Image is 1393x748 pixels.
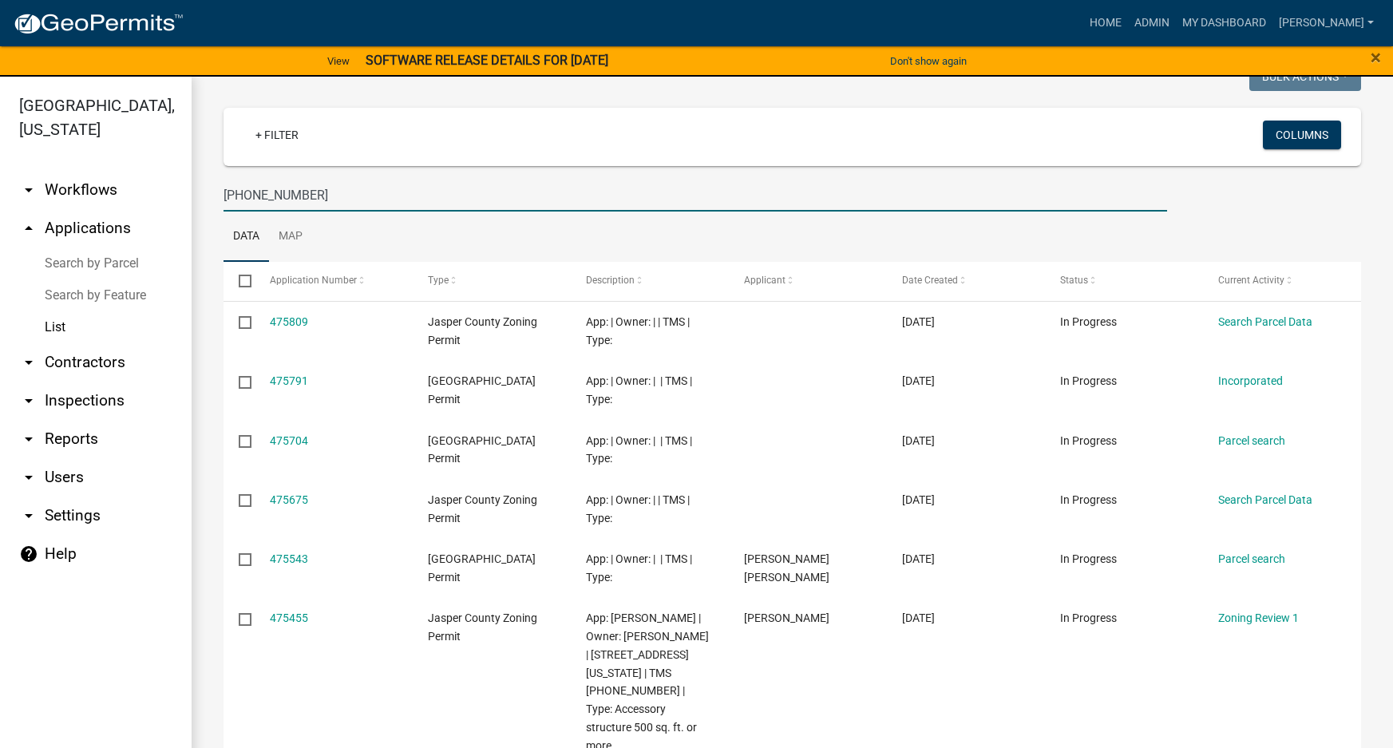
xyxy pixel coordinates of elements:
span: 09/09/2025 [902,315,935,328]
a: 475704 [270,434,308,447]
span: Applicant [744,275,786,286]
i: arrow_drop_down [19,391,38,410]
span: Andrew Hatcher [744,611,829,624]
button: Bulk Actions [1249,62,1361,91]
span: Type [428,275,449,286]
button: Close [1371,48,1381,67]
datatable-header-cell: Current Activity [1203,262,1361,300]
span: App: | Owner: | | TMS | Type: [586,552,692,584]
span: Current Activity [1218,275,1284,286]
span: App: | Owner: | | TMS | Type: [586,434,692,465]
span: In Progress [1060,374,1117,387]
span: In Progress [1060,434,1117,447]
i: arrow_drop_down [19,468,38,487]
a: Parcel search [1218,552,1285,565]
span: 09/09/2025 [902,493,935,506]
span: In Progress [1060,315,1117,328]
datatable-header-cell: Date Created [887,262,1045,300]
button: Columns [1263,121,1341,149]
span: J. Chris White [744,552,829,584]
span: Jasper County Building Permit [428,434,536,465]
a: Home [1083,8,1128,38]
a: [PERSON_NAME] [1272,8,1380,38]
a: + Filter [243,121,311,149]
span: Jasper County Building Permit [428,374,536,406]
a: 475675 [270,493,308,506]
a: Search Parcel Data [1218,493,1312,506]
i: arrow_drop_down [19,353,38,372]
a: Map [269,212,312,263]
span: In Progress [1060,552,1117,565]
span: App: | Owner: | | TMS | Type: [586,315,690,346]
a: Admin [1128,8,1176,38]
a: My Dashboard [1176,8,1272,38]
i: arrow_drop_down [19,180,38,200]
strong: SOFTWARE RELEASE DETAILS FOR [DATE] [366,53,608,68]
a: Data [224,212,269,263]
datatable-header-cell: Select [224,262,254,300]
span: Description [586,275,635,286]
span: × [1371,46,1381,69]
a: View [321,48,356,74]
span: App: | Owner: | | TMS | Type: [586,493,690,524]
a: 475543 [270,552,308,565]
span: Jasper County Zoning Permit [428,315,537,346]
i: help [19,544,38,564]
datatable-header-cell: Description [571,262,729,300]
span: 09/08/2025 [902,611,935,624]
i: arrow_drop_down [19,429,38,449]
input: Search for applications [224,179,1167,212]
span: App: | Owner: | | TMS | Type: [586,374,692,406]
datatable-header-cell: Type [412,262,570,300]
i: arrow_drop_down [19,506,38,525]
a: Search Parcel Data [1218,315,1312,328]
i: arrow_drop_up [19,219,38,238]
a: Zoning Review 1 [1218,611,1299,624]
datatable-header-cell: Applicant [729,262,887,300]
span: 09/09/2025 [902,552,935,565]
a: Incorporated [1218,374,1283,387]
span: Application Number [270,275,357,286]
datatable-header-cell: Application Number [254,262,412,300]
a: 475791 [270,374,308,387]
datatable-header-cell: Status [1045,262,1203,300]
a: Parcel search [1218,434,1285,447]
span: Jasper County Zoning Permit [428,611,537,643]
span: 09/09/2025 [902,374,935,387]
span: Date Created [902,275,958,286]
span: Jasper County Zoning Permit [428,493,537,524]
span: In Progress [1060,611,1117,624]
a: 475455 [270,611,308,624]
a: 475809 [270,315,308,328]
span: Status [1060,275,1088,286]
button: Don't show again [884,48,973,74]
span: In Progress [1060,493,1117,506]
span: Jasper County Building Permit [428,552,536,584]
span: 09/09/2025 [902,434,935,447]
